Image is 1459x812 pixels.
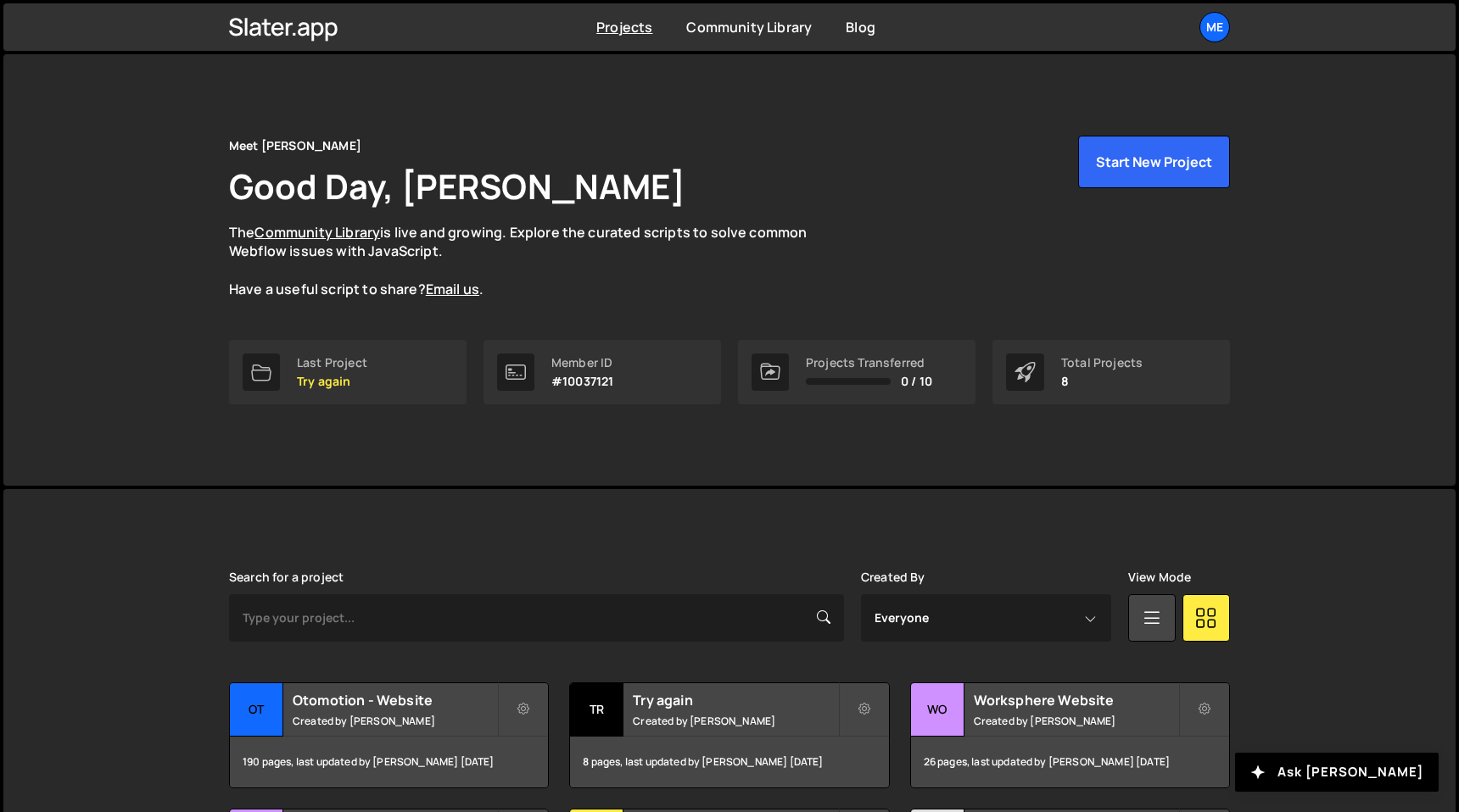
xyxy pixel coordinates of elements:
div: Meet [PERSON_NAME] [229,136,361,156]
h2: Otomotion - Website [293,691,497,709]
p: 8 [1061,375,1143,388]
p: #10037121 [551,375,613,388]
h1: Good Day, [PERSON_NAME] [229,163,685,209]
a: Community Library [686,18,812,36]
div: Projects Transferred [806,356,932,370]
small: Created by [PERSON_NAME] [633,714,837,728]
input: Type your project... [229,594,844,642]
a: Projects [596,18,652,36]
div: Wo [911,683,964,737]
a: Blog [846,18,875,36]
a: Email us [426,280,479,298]
span: 0 / 10 [901,375,932,388]
div: Last Project [297,356,367,370]
div: Total Projects [1061,356,1143,370]
button: Ask [PERSON_NAME] [1235,753,1439,792]
div: Member ID [551,356,613,370]
a: Me [1199,12,1230,42]
div: 26 pages, last updated by [PERSON_NAME] [DATE] [911,737,1229,787]
h2: Try again [633,691,837,709]
button: Start New Project [1078,136,1230,188]
a: Ot Otomotion - Website Created by [PERSON_NAME] 190 pages, last updated by [PERSON_NAME] [DATE] [229,682,549,788]
label: View Mode [1128,570,1191,584]
div: Ot [230,683,283,737]
h2: Worksphere Website [974,691,1178,709]
small: Created by [PERSON_NAME] [974,714,1178,728]
a: Tr Try again Created by [PERSON_NAME] 8 pages, last updated by [PERSON_NAME] [DATE] [569,682,889,788]
a: Wo Worksphere Website Created by [PERSON_NAME] 26 pages, last updated by [PERSON_NAME] [DATE] [910,682,1230,788]
div: 8 pages, last updated by [PERSON_NAME] [DATE] [570,737,888,787]
label: Search for a project [229,570,344,584]
label: Created By [861,570,925,584]
a: Last Project Try again [229,340,467,404]
div: 190 pages, last updated by [PERSON_NAME] [DATE] [230,737,548,787]
small: Created by [PERSON_NAME] [293,714,497,728]
a: Community Library [254,223,380,242]
p: The is live and growing. Explore the curated scripts to solve common Webflow issues with JavaScri... [229,223,840,299]
p: Try again [297,375,367,388]
div: Tr [570,683,623,737]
